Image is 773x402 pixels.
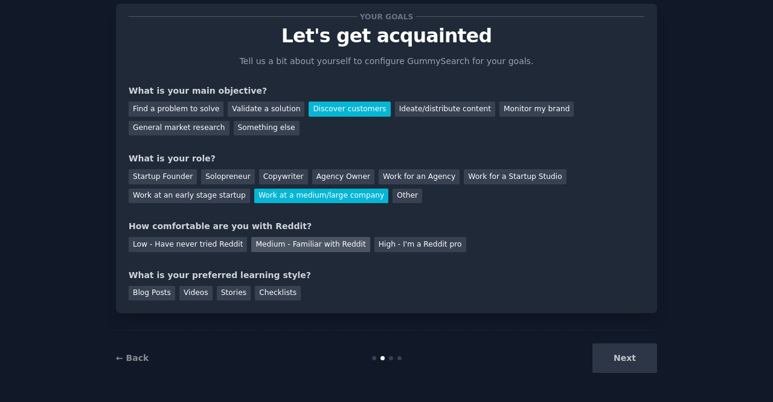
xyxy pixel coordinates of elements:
[129,85,644,97] div: What is your main objective?
[358,10,415,23] span: Your goals
[129,220,644,233] div: How comfortable are you with Reddit?
[499,102,574,117] div: Monitor my brand
[129,237,247,252] div: Low - Have never tried Reddit
[254,189,388,204] div: Work at a medium/large company
[129,25,644,47] p: Let's get acquainted
[129,286,175,301] div: Blog Posts
[179,286,213,301] div: Videos
[309,102,390,117] div: Discover customers
[234,121,300,136] div: Something else
[129,169,197,184] div: Startup Founder
[255,286,301,301] div: Checklists
[259,169,308,184] div: Copywriter
[129,189,250,204] div: Work at an early stage startup
[228,102,304,117] div: Validate a solution
[116,353,149,363] a: ← Back
[379,169,460,184] div: Work for an Agency
[374,237,466,252] div: High - I'm a Reddit pro
[201,169,254,184] div: Solopreneur
[395,102,495,117] div: Ideate/distribute content
[312,169,374,184] div: Agency Owner
[234,55,539,68] p: Tell us a bit about yourself to configure GummySearch for your goals.
[129,152,644,165] div: What is your role?
[129,269,644,282] div: What is your preferred learning style?
[129,121,229,136] div: General market research
[129,102,223,117] div: Find a problem to solve
[464,169,566,184] div: Work for a Startup Studio
[217,286,251,301] div: Stories
[393,189,422,204] div: Other
[251,237,370,252] div: Medium - Familiar with Reddit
